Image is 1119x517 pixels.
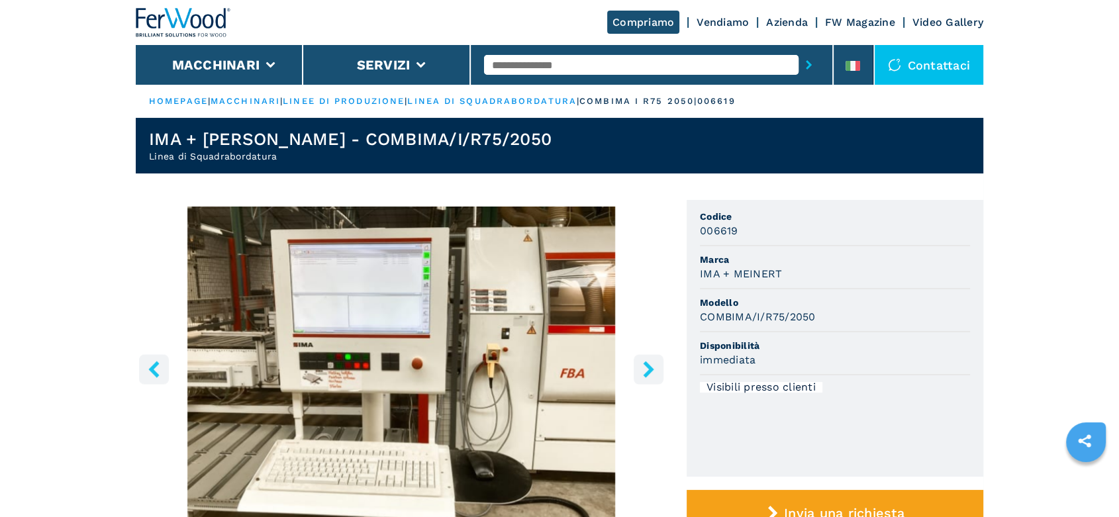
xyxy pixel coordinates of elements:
[149,150,552,163] h2: Linea di Squadrabordatura
[825,16,895,28] a: FW Magazine
[875,45,984,85] div: Contattaci
[356,57,410,73] button: Servizi
[700,223,738,238] h3: 006619
[888,58,901,71] img: Contattaci
[1063,457,1109,507] iframe: Chat
[577,96,579,106] span: |
[700,266,782,281] h3: IMA + MEINERT
[136,8,231,37] img: Ferwood
[799,50,819,80] button: submit-button
[700,253,970,266] span: Marca
[700,309,816,324] h3: COMBIMA/I/R75/2050
[700,352,755,367] h3: immediata
[700,210,970,223] span: Codice
[607,11,679,34] a: Compriamo
[634,354,663,384] button: right-button
[700,296,970,309] span: Modello
[172,57,260,73] button: Macchinari
[405,96,407,106] span: |
[211,96,280,106] a: macchinari
[407,96,577,106] a: linea di squadrabordatura
[697,95,736,107] p: 006619
[912,16,983,28] a: Video Gallery
[700,382,822,393] div: Visibili presso clienti
[208,96,211,106] span: |
[283,96,405,106] a: linee di produzione
[149,96,208,106] a: HOMEPAGE
[139,354,169,384] button: left-button
[700,339,970,352] span: Disponibilità
[1068,424,1101,457] a: sharethis
[280,96,283,106] span: |
[149,128,552,150] h1: IMA + [PERSON_NAME] - COMBIMA/I/R75/2050
[766,16,808,28] a: Azienda
[579,95,697,107] p: combima i r75 2050 |
[697,16,749,28] a: Vendiamo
